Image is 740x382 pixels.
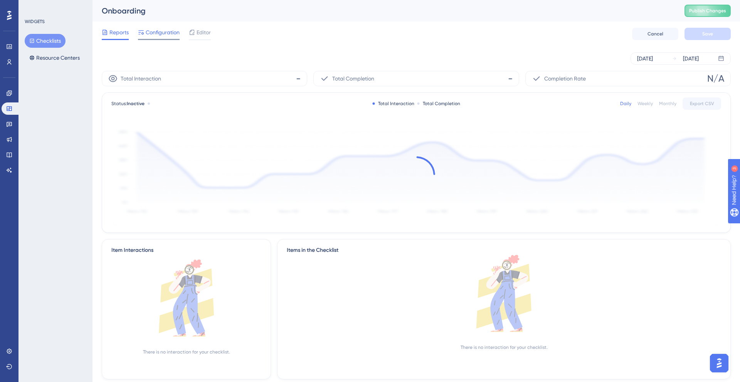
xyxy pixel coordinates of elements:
div: Monthly [659,101,676,107]
span: - [296,72,301,85]
button: Checklists [25,34,66,48]
div: There is no interaction for your checklist. [461,344,548,350]
div: Total Completion [417,101,460,107]
span: Cancel [647,31,663,37]
div: Items in the Checklist [287,246,721,255]
span: - [508,72,513,85]
span: Configuration [146,28,180,37]
span: Editor [197,28,211,37]
div: [DATE] [637,54,653,63]
span: Publish Changes [689,8,726,14]
button: Publish Changes [684,5,731,17]
span: Total Interaction [121,74,161,83]
div: Daily [620,101,631,107]
div: 3 [54,4,56,10]
span: Need Help? [18,2,48,11]
span: Status: [111,101,145,107]
div: [DATE] [683,54,699,63]
span: N/A [707,72,724,85]
button: Export CSV [683,97,721,110]
span: Reports [109,28,129,37]
div: Onboarding [102,5,665,16]
div: There is no interaction for your checklist. [143,349,230,355]
div: Item Interactions [111,246,153,255]
iframe: UserGuiding AI Assistant Launcher [708,352,731,375]
span: Save [702,31,713,37]
span: Export CSV [690,101,714,107]
span: Total Completion [332,74,374,83]
button: Cancel [632,28,678,40]
div: WIDGETS [25,18,45,25]
span: Inactive [127,101,145,106]
span: Completion Rate [544,74,586,83]
button: Resource Centers [25,51,84,65]
div: Weekly [637,101,653,107]
div: Total Interaction [373,101,414,107]
button: Save [684,28,731,40]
